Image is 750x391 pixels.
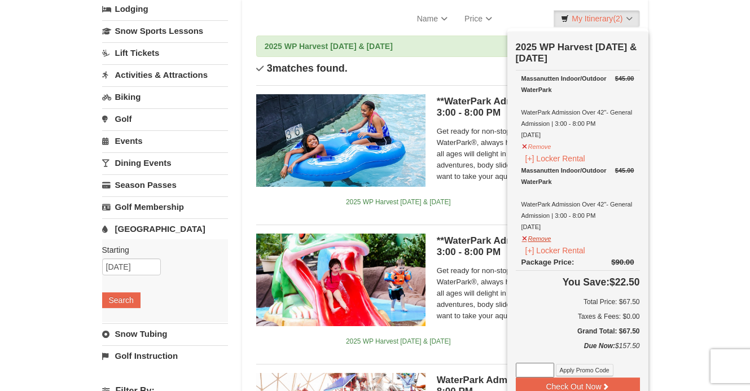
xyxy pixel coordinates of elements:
[346,198,451,206] small: 2025 WP Harvest [DATE] & [DATE]
[521,258,574,266] span: Package Price:
[102,218,228,239] a: [GEOGRAPHIC_DATA]
[516,42,637,64] strong: 2025 WP Harvest [DATE] & [DATE]
[102,152,228,173] a: Dining Events
[521,165,634,187] div: Massanutten Indoor/Outdoor WaterPark
[256,234,426,326] img: 6619917-1062-d161e022.jpg
[102,108,228,129] a: Golf
[102,130,228,151] a: Events
[556,364,613,376] button: Apply Promo Code
[554,10,639,27] a: My Itinerary(2)
[563,276,609,288] span: You Save:
[102,174,228,195] a: Season Passes
[615,167,634,174] del: $45.00
[437,265,634,322] span: Get ready for non-stop thrills at the Massanutten WaterPark®, always heated to 84° Fahrenheit. Ch...
[102,345,228,366] a: Golf Instruction
[456,7,501,30] a: Price
[521,73,634,140] div: WaterPark Admission Over 42"- General Admission | 3:00 - 8:00 PM [DATE]
[611,258,634,266] del: $90.00
[102,244,220,256] label: Starting
[613,14,622,23] span: (2)
[102,86,228,107] a: Biking
[256,94,426,187] img: 6619917-1058-293f39d8.jpg
[256,63,348,74] h4: matches found.
[265,42,393,51] strong: 2025 WP Harvest [DATE] & [DATE]
[102,292,141,308] button: Search
[102,64,228,85] a: Activities & Attractions
[584,342,615,350] strong: Due Now:
[521,138,552,152] button: Remove
[267,63,273,74] span: 3
[516,311,640,322] div: Taxes & Fees: $0.00
[615,75,634,82] del: $45.00
[437,126,634,182] span: Get ready for non-stop thrills at the Massanutten WaterPark®, always heated to 84° Fahrenheit. Ch...
[516,340,640,363] div: $157.50
[521,165,634,232] div: WaterPark Admission Over 42"- General Admission | 3:00 - 8:00 PM [DATE]
[102,42,228,63] a: Lift Tickets
[102,323,228,344] a: Snow Tubing
[409,7,456,30] a: Name
[102,20,228,41] a: Snow Sports Lessons
[102,196,228,217] a: Golf Membership
[516,326,640,337] h5: Grand Total: $67.50
[521,244,589,257] button: [+] Locker Rental
[346,337,451,345] small: 2025 WP Harvest [DATE] & [DATE]
[521,73,634,95] div: Massanutten Indoor/Outdoor WaterPark
[516,296,640,307] h6: Total Price: $67.50
[521,230,552,244] button: Remove
[437,96,634,118] h5: **WaterPark Admission - Over 42” Tall | 3:00 - 8:00 PM
[521,152,589,165] button: [+] Locker Rental
[437,235,634,258] h5: **WaterPark Admission - Under 42” Tall | 3:00 - 8:00 PM
[516,276,640,288] h4: $22.50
